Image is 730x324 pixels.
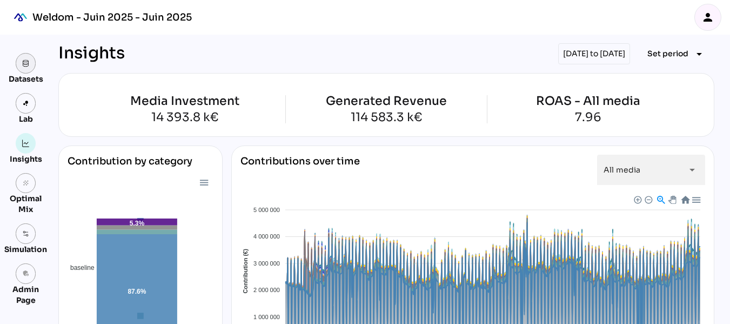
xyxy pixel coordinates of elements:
div: Menu [199,177,208,187]
img: settings.svg [22,230,30,237]
div: Optimal Mix [4,193,47,215]
div: [DATE] to [DATE] [558,43,630,64]
text: Contribution (€) [242,249,249,294]
div: Admin Page [4,284,47,306]
img: graph.svg [22,140,30,147]
div: 7.96 [536,111,640,123]
div: Reset Zoom [680,195,689,204]
div: Datasets [9,74,43,84]
div: Contribution by category [68,155,213,176]
div: Zoom In [633,195,641,203]
div: Insights [58,43,125,64]
tspan: 5 000 000 [253,207,280,213]
span: All media [604,165,640,175]
div: mediaROI [9,5,32,29]
div: Lab [14,114,38,124]
tspan: 1 000 000 [253,314,280,320]
div: Simulation [4,244,47,255]
div: Panning [668,196,674,202]
i: arrow_drop_down [693,48,706,61]
i: person [701,11,714,24]
div: 14 393.8 k€ [84,111,285,123]
div: Media Investment [84,95,285,107]
img: lab.svg [22,100,30,107]
img: data.svg [22,59,30,67]
div: Zoom Out [644,195,652,203]
i: admin_panel_settings [22,270,30,277]
div: Weldom - Juin 2025 - Juin 2025 [32,11,192,24]
span: Set period [647,47,688,60]
div: ROAS - All media [536,95,640,107]
tspan: 4 000 000 [253,233,280,240]
span: baseline [62,264,95,272]
tspan: 3 000 000 [253,260,280,267]
div: Insights [10,154,42,164]
div: Selection Zoom [655,195,665,204]
i: arrow_drop_down [686,163,699,176]
tspan: 2 000 000 [253,287,280,293]
i: grain [22,180,30,187]
div: Contributions over time [240,155,360,185]
div: 114 583.3 k€ [326,111,447,123]
button: Expand "Set period" [639,44,714,64]
div: Menu [691,195,700,204]
div: Generated Revenue [326,95,447,107]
